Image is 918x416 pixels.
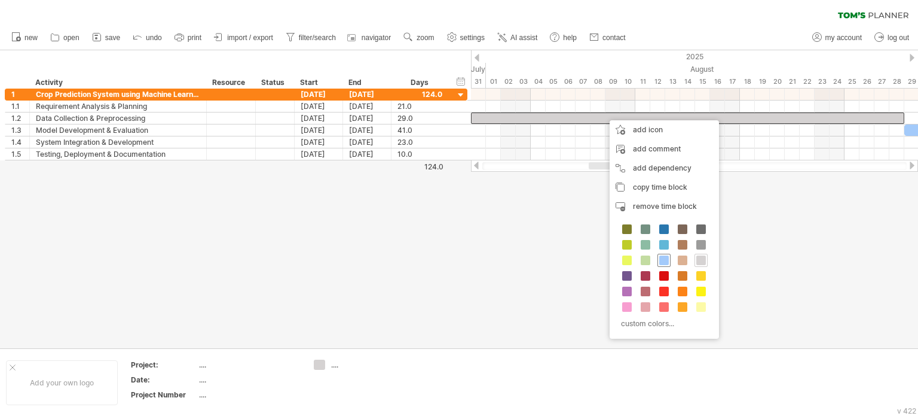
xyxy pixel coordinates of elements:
span: import / export [227,34,273,42]
a: contact [586,30,629,45]
div: Friday, 22 August 2025 [800,75,815,88]
div: Date: [131,375,197,385]
div: Sunday, 3 August 2025 [516,75,531,88]
span: AI assist [510,34,537,42]
div: Status [261,77,287,89]
div: Monday, 18 August 2025 [740,75,755,88]
span: navigator [362,34,391,42]
div: Saturday, 2 August 2025 [501,75,516,88]
div: Saturday, 9 August 2025 [605,75,620,88]
div: Monday, 25 August 2025 [844,75,859,88]
div: [DATE] [295,101,343,112]
span: remove time block [633,202,697,211]
div: [DATE] [295,136,343,148]
div: Friday, 8 August 2025 [590,75,605,88]
div: Sunday, 17 August 2025 [725,75,740,88]
div: 29.0 [397,113,442,124]
a: help [547,30,580,45]
div: 10.0 [397,148,442,160]
div: Thursday, 7 August 2025 [576,75,590,88]
div: 1 [11,89,29,100]
div: [DATE] [295,113,343,124]
a: print [172,30,205,45]
div: [DATE] [343,136,391,148]
div: 1.1 [11,101,29,112]
div: [DATE] [343,101,391,112]
div: [DATE] [295,148,343,160]
div: add icon [610,120,719,139]
div: .... [331,360,396,370]
div: [DATE] [295,125,343,136]
div: Tuesday, 12 August 2025 [650,75,665,88]
span: settings [460,34,485,42]
a: new [8,30,41,45]
div: Thursday, 31 July 2025 [471,75,486,88]
div: Activity [35,77,200,89]
div: Saturday, 16 August 2025 [710,75,725,88]
span: help [563,34,577,42]
div: Wednesday, 13 August 2025 [665,75,680,88]
div: 1.2 [11,113,29,124]
div: 23.0 [397,136,442,148]
div: v 422 [897,406,916,415]
div: Sunday, 10 August 2025 [620,75,635,88]
a: open [47,30,83,45]
div: 21.0 [397,101,442,112]
div: 41.0 [397,125,442,136]
div: Model Development & Evaluation [36,125,200,136]
div: Project: [131,360,197,370]
div: 1.4 [11,136,29,148]
div: Testing, Deployment & Documentation [36,148,200,160]
span: new [25,34,38,42]
div: Add your own logo [6,360,118,405]
span: filter/search [299,34,336,42]
div: Saturday, 23 August 2025 [815,75,830,88]
div: 1.3 [11,125,29,136]
span: open [63,34,79,42]
span: contact [602,34,626,42]
div: Start [300,77,336,89]
a: import / export [211,30,277,45]
div: Monday, 4 August 2025 [531,75,546,88]
div: Monday, 11 August 2025 [635,75,650,88]
div: Wednesday, 27 August 2025 [874,75,889,88]
span: zoom [417,34,434,42]
a: AI assist [494,30,541,45]
div: Tuesday, 19 August 2025 [755,75,770,88]
div: Project Number [131,390,197,400]
div: Data Collection & Preprocessing [36,113,200,124]
span: save [105,34,120,42]
div: custom colors... [616,315,709,332]
span: log out [888,34,909,42]
span: print [188,34,201,42]
div: Wednesday, 20 August 2025 [770,75,785,88]
div: [DATE] [343,89,391,100]
span: copy time block [633,183,687,192]
div: [DATE] [343,113,391,124]
a: settings [444,30,488,45]
span: my account [825,34,862,42]
a: my account [809,30,865,45]
div: Thursday, 14 August 2025 [680,75,695,88]
div: .... [199,390,299,400]
div: .... [199,360,299,370]
a: log out [871,30,913,45]
div: Tuesday, 5 August 2025 [546,75,561,88]
div: add comment [610,139,719,159]
div: 124.0 [392,162,443,171]
a: filter/search [283,30,339,45]
div: Tuesday, 26 August 2025 [859,75,874,88]
div: [DATE] [295,89,343,100]
div: Friday, 1 August 2025 [486,75,501,88]
div: Resource [212,77,249,89]
div: [DATE] [343,148,391,160]
div: [DATE] [343,125,391,136]
div: End [348,77,384,89]
div: Wednesday, 6 August 2025 [561,75,576,88]
div: Days [391,77,448,89]
div: Friday, 15 August 2025 [695,75,710,88]
div: Requirement Analysis & Planning [36,101,200,112]
a: navigator [345,30,394,45]
a: undo [130,30,166,45]
div: Thursday, 28 August 2025 [889,75,904,88]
